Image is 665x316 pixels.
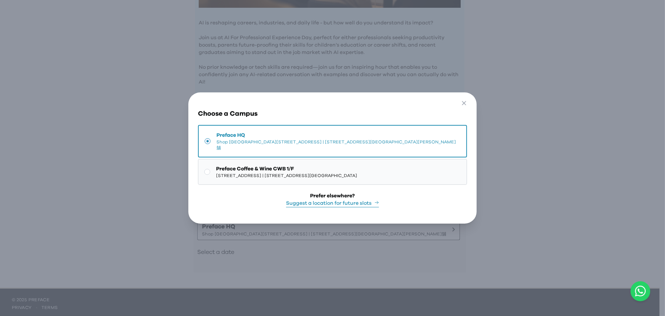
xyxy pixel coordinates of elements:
[198,159,467,185] button: Preface Coffee & Wine CWB 1/F[STREET_ADDRESS] | [STREET_ADDRESS][GEOGRAPHIC_DATA]
[310,192,355,200] div: Prefer elsewhere?
[286,200,379,207] button: Suggest a location for future slots
[198,125,467,157] button: Preface HQShop [GEOGRAPHIC_DATA][STREET_ADDRESS] | [STREET_ADDRESS][GEOGRAPHIC_DATA][PERSON_NAME]舖
[216,139,461,151] span: Shop [GEOGRAPHIC_DATA][STREET_ADDRESS] | [STREET_ADDRESS][GEOGRAPHIC_DATA][PERSON_NAME]舖
[216,132,461,139] span: Preface HQ
[216,165,357,173] span: Preface Coffee & Wine CWB 1/F
[198,109,467,119] h3: Choose a Campus
[216,173,357,179] span: [STREET_ADDRESS] | [STREET_ADDRESS][GEOGRAPHIC_DATA]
